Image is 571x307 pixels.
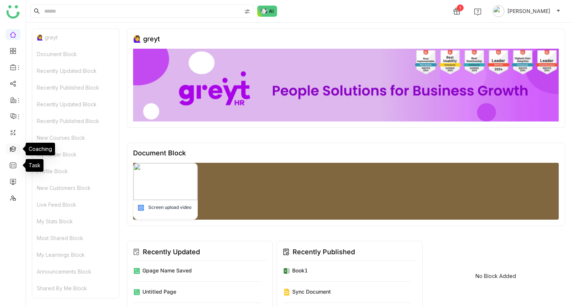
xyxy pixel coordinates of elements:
div: Recently Published Block [32,79,119,96]
img: help.svg [474,8,481,16]
div: Untitled Page [142,288,176,295]
div: New Courses Block [32,129,119,146]
img: 68d62a861a154208cbbd759d [133,163,197,200]
div: My Folder Block [32,146,119,163]
div: Recently Updated Block [32,96,119,113]
div: Document Block [32,46,119,62]
div: My Stats Block [32,213,119,230]
img: 68ca8a786afc163911e2cfd3 [133,49,559,122]
div: 🙋‍♀️ greyt [32,29,119,46]
div: Gpage name saved [142,266,192,274]
div: New Customers Block [32,180,119,196]
div: Recently Published Block [32,113,119,129]
div: Live Feed Block [32,196,119,213]
div: Sync document [292,288,331,295]
div: 🙋‍♀️ greyt [133,35,160,43]
div: No Block Added [475,273,516,279]
div: Screen upload video [148,204,191,211]
div: Recently Updated [143,247,200,257]
div: My Learnings Block [32,246,119,263]
button: [PERSON_NAME] [491,5,562,17]
div: Coaching [26,143,55,155]
img: mp4.svg [137,204,145,211]
img: search-type.svg [244,9,250,14]
div: Book1 [292,266,308,274]
div: Shared By Me Block [32,280,119,297]
span: [PERSON_NAME] [507,7,550,15]
div: Announcements Block [32,263,119,280]
img: logo [6,5,20,19]
div: Recently Updated Block [32,62,119,79]
div: 1 [457,4,464,11]
div: Most Shared Block [32,230,119,246]
div: Profile Block [32,163,119,180]
div: Recently Published [293,247,355,257]
img: avatar [493,5,504,17]
img: ask-buddy-normal.svg [257,6,277,17]
div: Document Block [133,149,186,157]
